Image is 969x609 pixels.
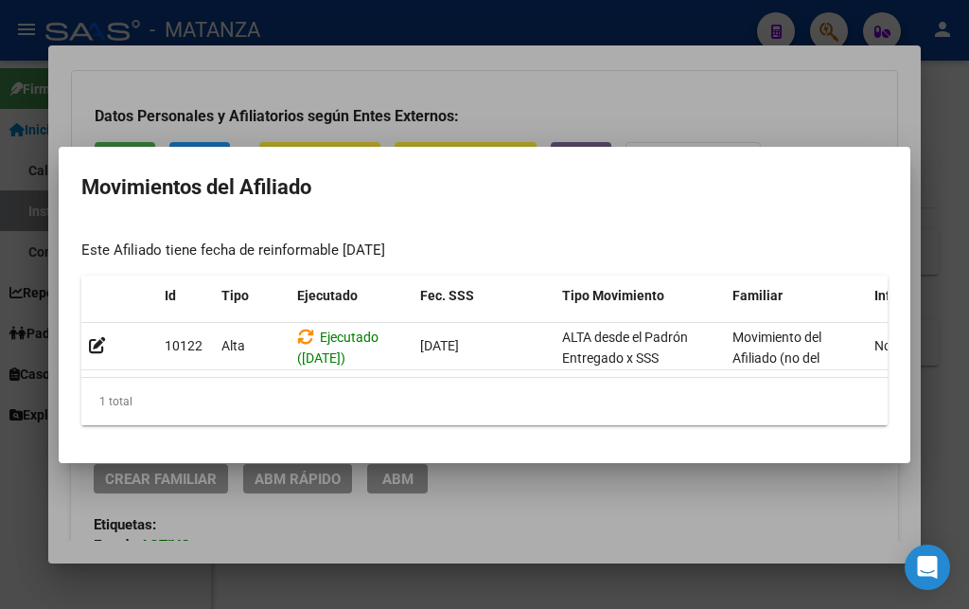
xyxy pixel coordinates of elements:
[221,288,249,303] span: Tipo
[562,330,688,367] span: ALTA desde el Padrón Entregado x SSS
[165,338,203,353] span: 10122
[555,276,725,316] datatable-header-cell: Tipo Movimiento
[221,338,245,353] span: Alta
[81,378,888,425] div: 1 total
[874,338,891,353] span: No
[297,330,379,367] span: Ejecutado ([DATE])
[413,276,555,316] datatable-header-cell: Fec. SSS
[732,288,783,303] span: Familiar
[874,288,969,303] span: Informable SSS
[157,276,214,316] datatable-header-cell: Id
[290,276,413,316] datatable-header-cell: Ejecutado
[81,240,888,261] div: Este Afiliado tiene fecha de reinformable [DATE]
[905,545,950,590] div: Open Intercom Messenger
[562,288,664,303] span: Tipo Movimiento
[420,288,474,303] span: Fec. SSS
[81,170,888,206] h2: Movimientos del Afiliado
[420,338,459,353] span: [DATE]
[214,276,290,316] datatable-header-cell: Tipo
[725,276,867,316] datatable-header-cell: Familiar
[297,288,358,303] span: Ejecutado
[732,330,821,388] span: Movimiento del Afiliado (no del grupo)
[165,288,176,303] span: Id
